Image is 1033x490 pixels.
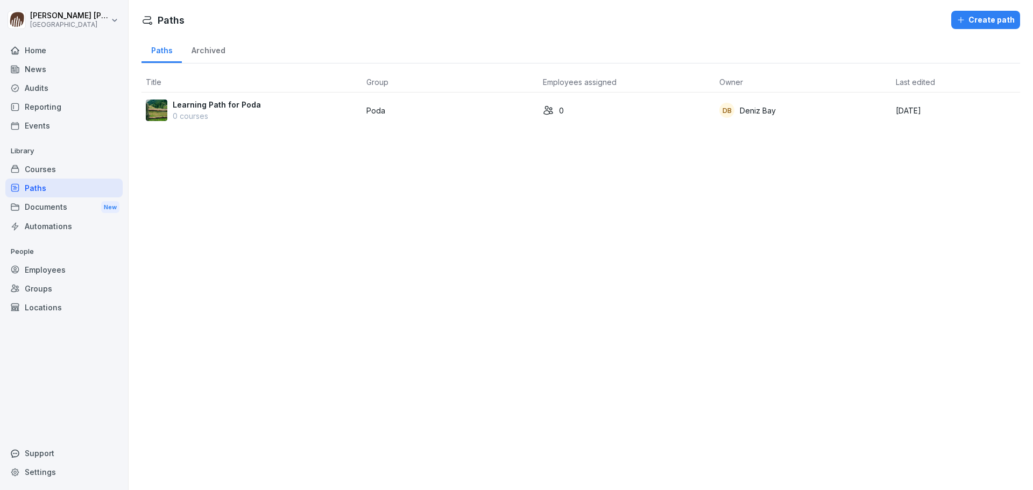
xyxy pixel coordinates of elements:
[951,11,1020,29] button: Create path
[543,77,617,87] span: Employees assigned
[101,201,119,214] div: New
[5,217,123,236] a: Automations
[5,444,123,463] div: Support
[5,197,123,217] a: DocumentsNew
[719,103,734,118] div: DB
[362,72,539,93] th: Group
[146,100,167,121] img: w9j2g4urf9rw1ii51sdvfu8d.png
[182,35,235,63] a: Archived
[896,77,935,87] span: Last edited
[896,105,1016,116] p: [DATE]
[5,179,123,197] a: Paths
[5,160,123,179] a: Courses
[173,110,261,122] p: 0 courses
[719,77,743,87] span: Owner
[173,99,261,110] p: Learning Path for Poda
[30,21,109,29] p: [GEOGRAPHIC_DATA]
[5,243,123,260] p: People
[5,279,123,298] a: Groups
[5,197,123,217] div: Documents
[5,143,123,160] p: Library
[30,11,109,20] p: [PERSON_NAME] [PERSON_NAME]
[957,14,1015,26] div: Create path
[5,260,123,279] a: Employees
[559,105,564,116] p: 0
[740,105,776,116] p: Deniz Bay
[5,298,123,317] a: Locations
[366,105,534,116] p: Poda
[141,35,182,63] a: Paths
[158,13,185,27] h1: Paths
[5,463,123,481] a: Settings
[146,77,161,87] span: Title
[5,116,123,135] a: Events
[5,97,123,116] a: Reporting
[5,79,123,97] a: Audits
[5,60,123,79] a: News
[5,41,123,60] a: Home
